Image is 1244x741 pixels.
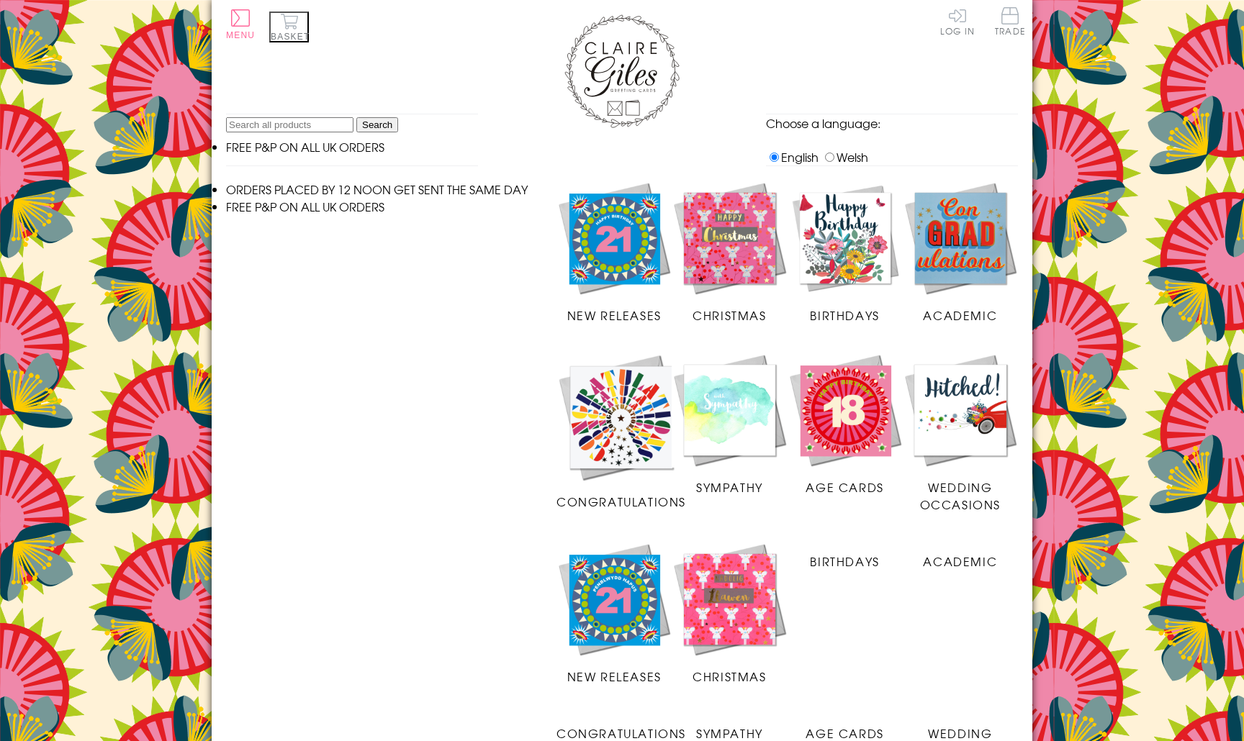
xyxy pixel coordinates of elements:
[693,306,766,324] span: Christmas
[356,117,398,132] input: Search
[788,353,903,496] a: Age Cards
[567,668,662,685] span: New Releases
[766,148,819,165] label: English
[269,12,309,42] button: Basket
[766,114,1018,132] p: Choose a language:
[226,198,384,215] span: FREE P&P ON ALL UK ORDERS
[903,353,1018,513] a: Wedding Occasions
[923,553,997,570] span: Academic
[226,9,255,40] button: Menu
[995,7,1025,35] span: Trade
[567,306,662,324] span: New Releases
[556,181,672,324] a: New Releases
[696,478,763,496] span: Sympathy
[788,181,903,324] a: Birthdays
[923,306,997,324] span: Academic
[672,181,787,324] a: Christmas
[903,181,1018,324] a: Academic
[903,542,1018,570] a: Academic
[226,181,528,198] span: ORDERS PLACED BY 12 NOON GET SENT THE SAME DAY
[825,153,834,162] input: Welsh
[556,353,686,510] a: Congratulations
[226,117,353,132] input: Search all products
[821,148,868,165] label: Welsh
[770,153,779,162] input: English
[810,306,879,324] span: Birthdays
[693,668,766,685] span: Christmas
[556,542,672,685] a: New Releases
[226,30,255,40] span: Menu
[672,542,787,685] a: Christmas
[672,353,787,496] a: Sympathy
[940,7,975,35] a: Log In
[788,542,903,570] a: Birthdays
[920,478,1001,513] span: Wedding Occasions
[995,7,1025,38] a: Trade
[806,478,883,496] span: Age Cards
[810,553,879,570] span: Birthdays
[556,493,686,510] span: Congratulations
[564,14,680,128] img: Claire Giles Greetings Cards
